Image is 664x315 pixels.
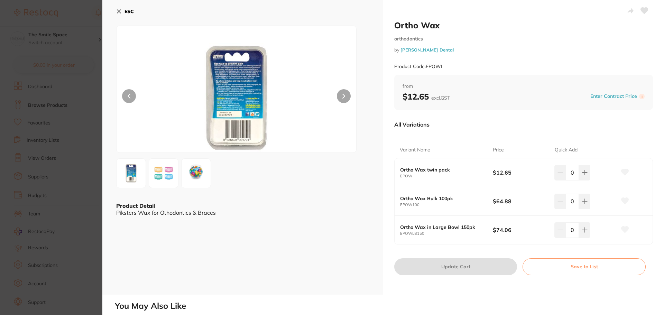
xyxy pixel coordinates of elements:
[400,167,483,173] b: Ortho Wax twin pack
[400,203,493,207] small: EPOW100
[151,164,176,183] img: cGc
[184,161,209,186] img: LWpwZw
[403,91,450,102] b: $12.65
[165,43,308,152] img: anBn
[493,197,548,205] b: $64.88
[400,174,493,178] small: EPOW
[400,224,483,230] b: Ortho Wax in Large Bowl 150pk
[493,169,548,176] b: $12.65
[116,202,155,209] b: Product Detail
[400,147,430,154] p: Variant Name
[431,95,450,101] span: excl. GST
[400,47,454,53] a: [PERSON_NAME] Dental
[124,8,134,15] b: ESC
[403,83,645,90] span: from
[394,36,653,42] small: orthodontics
[555,147,578,154] p: Quick Add
[116,210,369,216] div: Piksters Wax for Othodontics & Braces
[394,121,430,128] p: All Variations
[493,226,548,234] b: $74.06
[115,301,661,311] h2: You May Also Like
[394,47,653,53] small: by
[394,20,653,30] h2: Ortho Wax
[588,93,639,100] button: Enter Contract Price
[400,231,493,236] small: EPOWLB150
[523,258,646,275] button: Save to List
[394,258,517,275] button: Update Cart
[493,147,504,154] p: Price
[394,64,444,70] small: Product Code: EPOWL
[400,196,483,201] b: Ortho Wax Bulk 100pk
[119,161,144,186] img: anBn
[116,6,134,17] button: ESC
[639,94,645,99] label: i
